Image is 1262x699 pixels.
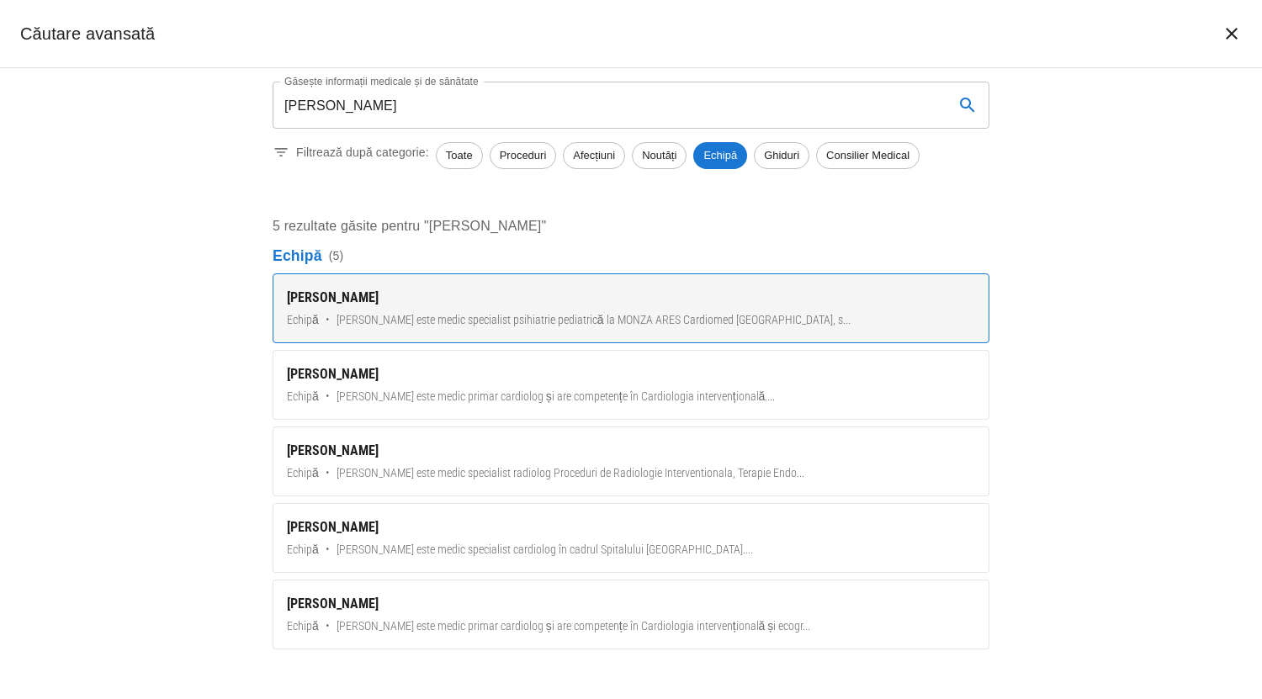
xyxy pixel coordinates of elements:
[326,464,330,482] span: •
[273,216,989,236] p: 5 rezultate găsite pentru "[PERSON_NAME]"
[337,541,753,559] span: [PERSON_NAME] este medic specialist cardiolog în cadrul Spitalului [GEOGRAPHIC_DATA]. ...
[287,464,319,482] span: Echipă
[287,388,319,405] span: Echipă
[284,74,479,88] label: Găsește informații medicale și de sănătate
[287,364,975,384] div: [PERSON_NAME]
[326,617,330,635] span: •
[337,388,776,405] span: [PERSON_NAME] este medic primar cardiolog și are competențe în Cardiologia intervențională. ...
[326,541,330,559] span: •
[755,147,809,164] span: Ghiduri
[436,142,483,169] div: Toate
[273,273,989,343] a: [PERSON_NAME]Echipă•[PERSON_NAME] este medic specialist psihiatrie pediatrică la MONZA ARES Cardi...
[296,144,429,161] p: Filtrează după categorie:
[273,350,989,420] a: [PERSON_NAME]Echipă•[PERSON_NAME] este medic primar cardiolog și are competențe în Cardiologia in...
[563,142,625,169] div: Afecțiuni
[564,147,624,164] span: Afecțiuni
[287,541,319,559] span: Echipă
[633,147,686,164] span: Noutăți
[754,142,809,169] div: Ghiduri
[329,247,344,264] span: ( 5 )
[693,147,747,164] span: Echipă
[287,517,975,537] div: [PERSON_NAME]
[490,142,557,169] div: Proceduri
[287,617,319,635] span: Echipă
[816,142,920,169] div: Consilier Medical
[437,147,482,164] span: Toate
[337,617,811,635] span: [PERSON_NAME] este medic primar cardiolog și are competențe în Cardiologia intervențională și eco...
[947,85,988,125] button: search
[632,142,687,169] div: Noutăți
[273,245,989,267] p: Echipă
[287,311,319,329] span: Echipă
[817,147,919,164] span: Consilier Medical
[326,311,330,329] span: •
[273,82,941,129] input: Introduceți un termen pentru căutare...
[287,441,975,461] div: [PERSON_NAME]
[337,311,851,329] span: [PERSON_NAME] este medic specialist psihiatrie pediatrică la MONZA ARES Cardiomed [GEOGRAPHIC_DAT...
[490,147,556,164] span: Proceduri
[693,142,747,169] div: Echipă
[273,426,989,496] a: [PERSON_NAME]Echipă•[PERSON_NAME] este medic specialist radiolog Proceduri de Radiologie Interven...
[273,580,989,649] a: [PERSON_NAME]Echipă•[PERSON_NAME] este medic primar cardiolog și are competențe în Cardiologia in...
[1212,13,1252,54] button: închide căutarea
[337,464,804,482] span: [PERSON_NAME] este medic specialist radiolog Proceduri de Radiologie Interventionala, Terapie End...
[287,288,975,308] div: [PERSON_NAME]
[273,503,989,573] a: [PERSON_NAME]Echipă•[PERSON_NAME] este medic specialist cardiolog în cadrul Spitalului [GEOGRAPHI...
[326,388,330,405] span: •
[20,20,155,47] h2: Căutare avansată
[287,594,975,614] div: [PERSON_NAME]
